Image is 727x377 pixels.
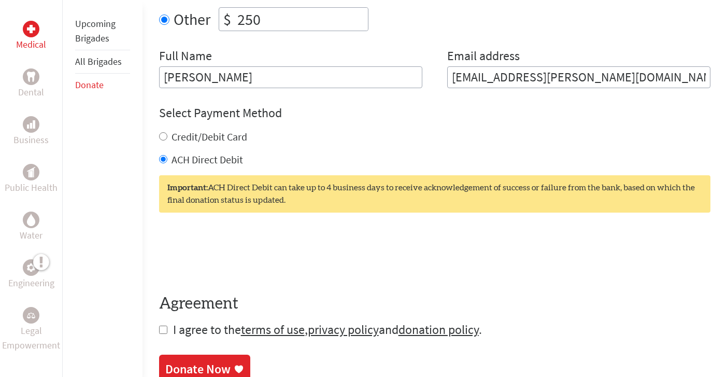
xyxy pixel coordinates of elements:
p: Business [13,133,49,147]
a: Donate [75,79,104,91]
img: Water [27,214,35,226]
label: Email address [447,48,520,66]
a: donation policy [398,322,479,338]
img: Medical [27,25,35,33]
li: Donate [75,74,130,96]
div: Legal Empowerment [23,307,39,324]
li: Upcoming Brigades [75,12,130,50]
iframe: reCAPTCHA [159,233,317,274]
img: Business [27,120,35,129]
div: $ [219,8,235,31]
p: Water [20,228,42,243]
a: All Brigades [75,55,122,67]
span: I agree to the , and . [173,322,482,338]
input: Enter Amount [235,8,368,31]
label: Full Name [159,48,212,66]
p: Medical [16,37,46,52]
a: EngineeringEngineering [8,259,54,290]
a: privacy policy [308,322,379,338]
a: WaterWater [20,212,42,243]
p: Public Health [5,180,58,195]
h4: Agreement [159,295,710,313]
p: Dental [18,85,44,100]
strong: Important: [167,184,208,192]
img: Dental [27,72,35,81]
a: Upcoming Brigades [75,18,116,44]
label: Other [174,7,210,31]
p: Engineering [8,276,54,290]
div: Engineering [23,259,39,276]
a: DentalDental [18,68,44,100]
div: Dental [23,68,39,85]
a: MedicalMedical [16,21,46,52]
a: BusinessBusiness [13,116,49,147]
div: ACH Direct Debit can take up to 4 business days to receive acknowledgement of success or failure ... [159,175,710,213]
h4: Select Payment Method [159,105,710,121]
label: ACH Direct Debit [172,153,243,166]
div: Public Health [23,164,39,180]
img: Legal Empowerment [27,312,35,318]
label: Credit/Debit Card [172,130,247,143]
a: Public HealthPublic Health [5,164,58,195]
div: Water [23,212,39,228]
a: terms of use [241,322,305,338]
p: Legal Empowerment [2,324,60,353]
div: Medical [23,21,39,37]
div: Business [23,116,39,133]
img: Public Health [27,167,35,177]
li: All Brigades [75,50,130,74]
input: Your Email [447,66,710,88]
a: Legal EmpowermentLegal Empowerment [2,307,60,353]
input: Enter Full Name [159,66,422,88]
img: Engineering [27,263,35,272]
